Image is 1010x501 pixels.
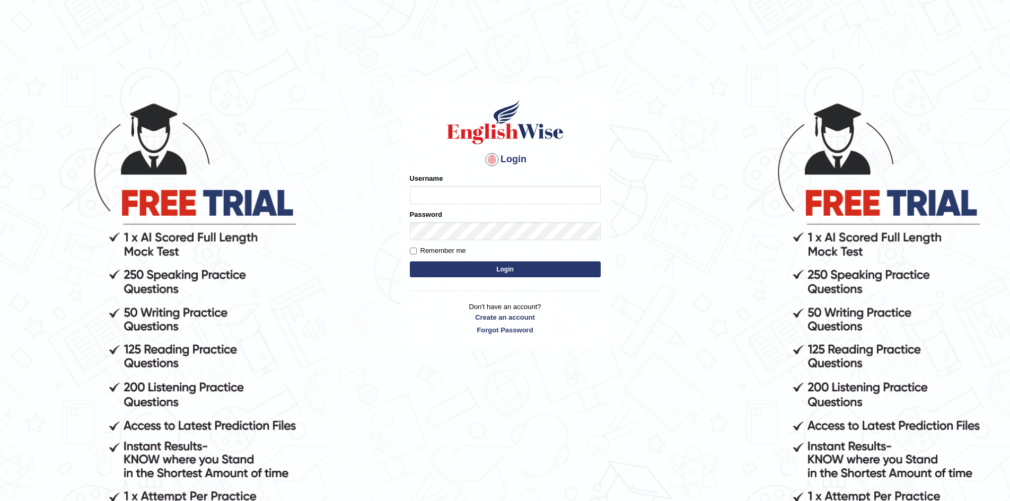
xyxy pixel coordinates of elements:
button: Login [410,261,601,277]
img: Logo of English Wise sign in for intelligent practice with AI [445,98,566,146]
p: Don't have an account? [410,302,601,335]
input: Remember me [410,248,417,254]
label: Username [410,173,443,183]
a: Forgot Password [410,325,601,335]
h4: Login [410,151,601,168]
label: Remember me [410,245,466,256]
label: Password [410,209,442,219]
a: Create an account [410,312,601,322]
